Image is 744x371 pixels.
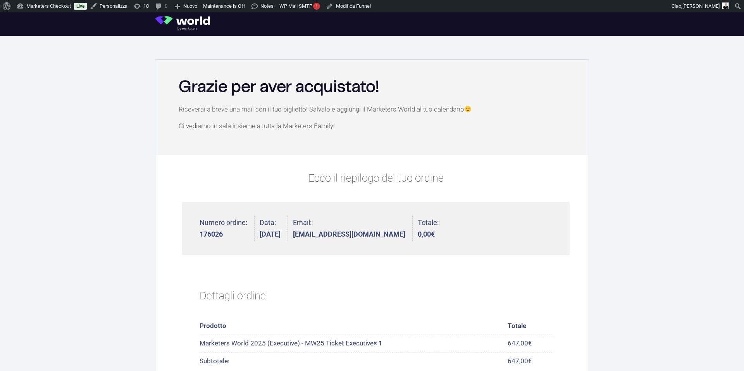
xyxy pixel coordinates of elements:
[374,339,382,347] strong: × 1
[418,230,435,238] bdi: 0,00
[293,216,413,242] li: Email:
[431,230,435,238] span: €
[200,231,247,238] strong: 176026
[179,106,573,113] p: Riceverai a breve una mail con il tuo biglietto! Salvalo e aggiungi il Marketers World al tuo cal...
[74,3,87,10] a: Live
[528,339,532,347] span: €
[200,280,552,312] h2: Dettagli ordine
[508,339,532,347] bdi: 647,00
[200,216,255,242] li: Numero ordine:
[465,106,471,112] img: 🙂
[179,79,379,95] b: Grazie per aver acquistato!
[182,170,570,186] p: Ecco il riepilogo del tuo ordine
[682,3,720,9] span: [PERSON_NAME]
[260,216,288,242] li: Data:
[313,3,320,10] span: !
[260,231,281,238] strong: [DATE]
[200,335,508,352] td: Marketers World 2025 (Executive) - MW25 Ticket Executive
[508,317,552,335] th: Totale
[293,231,405,238] strong: [EMAIL_ADDRESS][DOMAIN_NAME]
[508,357,532,365] span: 647,00
[179,123,573,129] p: Ci vediamo in sala insieme a tutta la Marketers Family!
[418,216,439,242] li: Totale:
[200,352,508,370] th: Subtotale:
[200,317,508,335] th: Prodotto
[528,357,532,365] span: €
